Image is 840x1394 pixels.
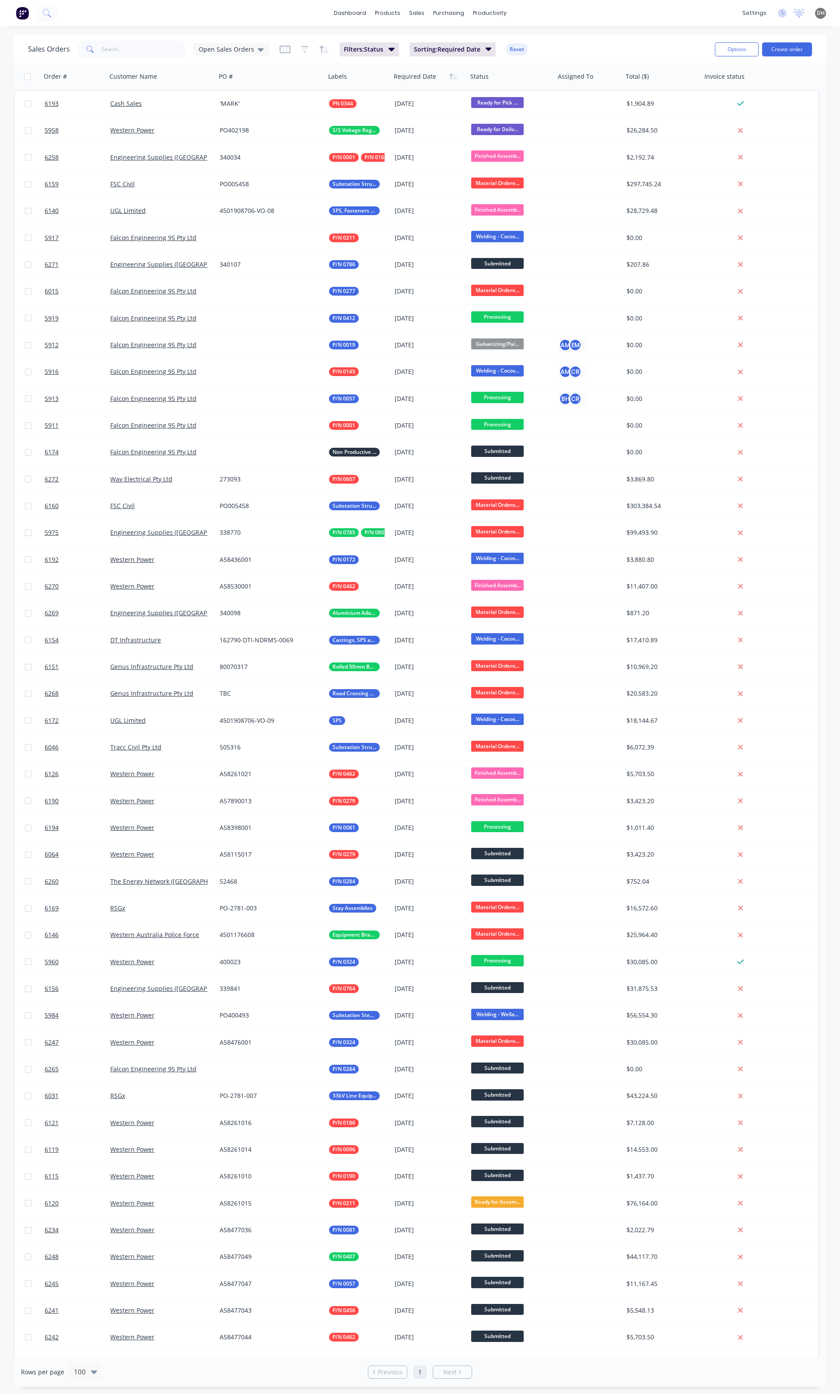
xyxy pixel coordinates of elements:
[110,662,193,671] a: Genus Infrastructure Pty Ltd
[45,91,110,117] a: 6193
[332,475,355,484] span: P/N 0607
[45,519,110,546] a: 5975
[414,45,480,54] span: Sorting: Required Date
[332,260,355,269] span: P/N 0786
[45,99,59,108] span: 6193
[332,1199,355,1208] span: P/N 0211
[559,392,572,405] div: BH
[329,797,359,805] button: P/N 0279
[110,1252,154,1261] a: Western Power
[110,206,146,215] a: UGL Limited
[469,7,511,20] div: productivity
[332,287,355,296] span: P/N 0277
[328,72,347,81] div: Labels
[332,689,376,698] span: Road Crossing Signs
[817,9,825,17] span: DH
[329,770,359,778] button: P/N 0462
[329,555,359,564] button: P/N 0172
[332,555,355,564] span: P/N 0172
[110,99,142,108] a: Cash Sales
[395,126,464,135] div: [DATE]
[110,930,199,939] a: Western Australia Police Force
[332,609,376,617] span: Aluminium Adaptor Plates
[329,904,376,913] button: Stay Assemblies
[45,260,59,269] span: 6271
[395,153,464,162] div: [DATE]
[762,42,812,56] button: Create order
[110,528,260,537] a: Engineering Supplies ([GEOGRAPHIC_DATA]) Pty Ltd
[395,99,464,108] div: [DATE]
[329,1011,380,1020] button: Substation Steel & Ali
[110,1306,154,1314] a: Western Power
[45,850,59,859] span: 6064
[470,72,489,81] div: Status
[471,231,524,242] span: Welding - Cocos...
[344,45,383,54] span: Filters: Status
[110,287,196,295] a: Falcon Engineering 95 Pty Ltd
[559,392,582,405] button: BHCR
[45,359,110,385] a: 5916
[45,1333,59,1342] span: 6242
[329,528,391,537] button: P/N 0785P/N 0802
[471,150,524,161] span: Finished Assemb...
[559,338,572,352] div: AM
[626,153,695,162] div: $2,192.74
[110,1065,196,1073] a: Falcon Engineering 95 Pty Ltd
[332,582,355,591] span: P/N 0462
[329,1038,359,1047] button: P/N 0324
[329,1119,359,1127] button: P/N 0186
[332,636,376,645] span: Castings, SPS and Buy In
[45,654,110,680] a: 6151
[45,877,59,886] span: 6260
[45,984,59,993] span: 6156
[110,823,154,832] a: Western Power
[110,904,125,912] a: RSGx
[110,609,260,617] a: Engineering Supplies ([GEOGRAPHIC_DATA]) Pty Ltd
[110,984,260,993] a: Engineering Supplies ([GEOGRAPHIC_DATA]) Pty Ltd
[329,850,359,859] button: P/N 0279
[110,1199,154,1207] a: Western Power
[332,770,355,778] span: P/N 0462
[110,341,196,349] a: Falcon Engineering 95 Pty Ltd
[45,1252,59,1261] span: 6248
[45,868,110,895] a: 6260
[332,797,355,805] span: P/N 0279
[45,1119,59,1127] span: 6121
[395,206,464,215] div: [DATE]
[626,206,695,215] div: $28,729.48
[45,600,110,626] a: 6269
[110,126,154,134] a: Western Power
[45,1145,59,1154] span: 6119
[332,1065,355,1073] span: P/N 0284
[45,555,59,564] span: 6192
[626,126,695,135] div: $26,284.50
[704,72,745,81] div: Invoice status
[110,797,154,805] a: Western Power
[110,448,196,456] a: Falcon Engineering 95 Pty Ltd
[45,922,110,948] a: 6146
[110,1119,154,1127] a: Western Power
[45,1163,110,1189] a: 6115
[45,421,59,430] span: 5911
[45,743,59,752] span: 6046
[45,815,110,841] a: 6194
[45,1110,110,1136] a: 6121
[110,475,172,483] a: Way Electrical Pty Ltd
[45,904,59,913] span: 6169
[329,99,357,108] button: PN 0344
[394,72,436,81] div: Required Date
[110,636,161,644] a: DT Infrastructure
[738,7,771,20] div: settings
[329,1091,380,1100] button: 33kV Line Equipment
[110,421,196,429] a: Falcon Engineering 95 Pty Ltd
[45,1002,110,1028] a: 5984
[44,72,67,81] div: Order #
[45,895,110,921] a: 6169
[45,332,110,358] a: 5912
[332,341,355,349] span: P/N 0019
[329,1226,359,1234] button: P/N 0081
[45,367,59,376] span: 5916
[559,365,582,378] button: AMCR
[45,1011,59,1020] span: 5984
[110,1091,125,1100] a: RSGx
